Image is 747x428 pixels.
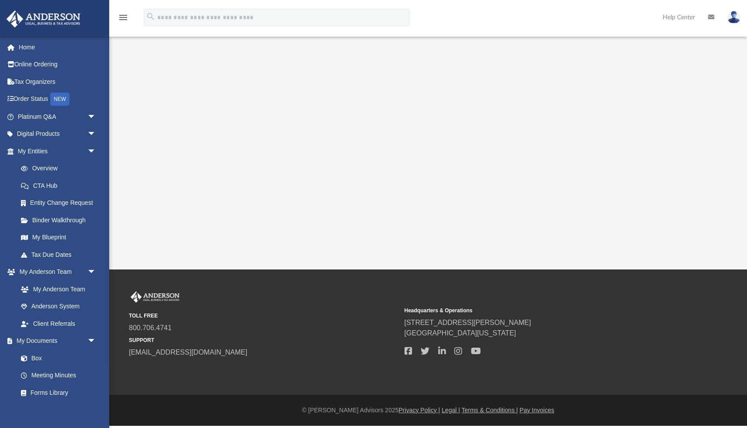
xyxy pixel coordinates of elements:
[12,194,109,212] a: Entity Change Request
[4,10,83,28] img: Anderson Advisors Platinum Portal
[129,349,247,356] a: [EMAIL_ADDRESS][DOMAIN_NAME]
[399,407,440,414] a: Privacy Policy |
[118,12,128,23] i: menu
[12,298,105,315] a: Anderson System
[12,280,100,298] a: My Anderson Team
[12,177,109,194] a: CTA Hub
[405,319,531,326] a: [STREET_ADDRESS][PERSON_NAME]
[405,307,674,314] small: Headquarters & Operations
[6,56,109,73] a: Online Ordering
[129,291,181,303] img: Anderson Advisors Platinum Portal
[12,229,105,246] a: My Blueprint
[12,160,109,177] a: Overview
[6,142,109,160] a: My Entitiesarrow_drop_down
[6,332,105,350] a: My Documentsarrow_drop_down
[727,11,740,24] img: User Pic
[12,211,109,229] a: Binder Walkthrough
[6,38,109,56] a: Home
[405,329,516,337] a: [GEOGRAPHIC_DATA][US_STATE]
[12,246,109,263] a: Tax Due Dates
[6,90,109,108] a: Order StatusNEW
[462,407,518,414] a: Terms & Conditions |
[6,108,109,125] a: Platinum Q&Aarrow_drop_down
[87,332,105,350] span: arrow_drop_down
[129,324,172,331] a: 800.706.4741
[6,73,109,90] a: Tax Organizers
[519,407,554,414] a: Pay Invoices
[6,263,105,281] a: My Anderson Teamarrow_drop_down
[442,407,460,414] a: Legal |
[6,125,109,143] a: Digital Productsarrow_drop_down
[87,108,105,126] span: arrow_drop_down
[146,12,156,21] i: search
[87,125,105,143] span: arrow_drop_down
[12,384,100,401] a: Forms Library
[12,367,105,384] a: Meeting Minutes
[87,263,105,281] span: arrow_drop_down
[129,336,398,344] small: SUPPORT
[87,142,105,160] span: arrow_drop_down
[50,93,69,106] div: NEW
[12,315,105,332] a: Client Referrals
[12,349,100,367] a: Box
[118,17,128,23] a: menu
[109,406,747,415] div: © [PERSON_NAME] Advisors 2025
[129,312,398,320] small: TOLL FREE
